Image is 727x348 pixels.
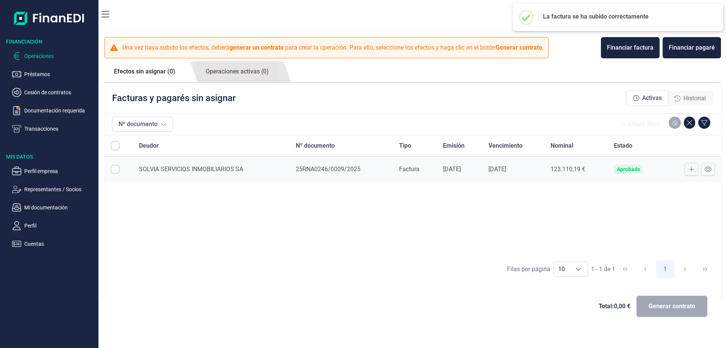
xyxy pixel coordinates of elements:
[488,141,523,150] span: Vencimiento
[443,141,465,150] span: Emisión
[443,165,476,173] div: [DATE]
[12,88,95,97] button: Cesión de contratos
[24,185,95,194] p: Representantes / Socios
[12,124,95,133] button: Transacciones
[296,141,335,150] span: Nº documento
[112,117,173,132] button: Nº documento
[12,51,95,61] button: Operaciones
[24,51,95,61] p: Operaciones
[24,70,95,79] p: Préstamos
[24,167,95,176] p: Perfil empresa
[24,124,95,133] p: Transacciones
[122,43,544,52] p: Una vez haya subido los efectos, deberá para crear la operación. Para ello, seleccione los efecto...
[507,265,550,274] div: Filas por página
[607,43,654,52] div: Financiar factura
[669,43,715,52] div: Financiar pagaré
[111,165,120,174] div: Row Selected null
[196,61,278,82] a: Operaciones activas (0)
[111,141,120,150] div: All items unselected
[12,167,95,176] button: Perfil empresa
[642,94,662,103] span: Activas
[24,106,95,115] p: Documentación requerida
[24,88,95,97] p: Cesión de contratos
[676,260,694,278] button: Next Page
[599,302,630,311] span: Total: 0,00 €
[551,165,602,173] div: 123.110,19 €
[543,13,711,20] h2: La factura se ha subido correctamente
[105,61,185,82] a: Efectos sin asignar (0)
[139,141,159,150] span: Deudor
[399,141,411,150] span: Tipo
[12,203,95,212] button: Mi documentación
[12,185,95,194] button: Representantes / Socios
[601,37,660,58] button: Financiar factura
[696,260,714,278] button: Last Page
[668,91,712,106] div: Historial
[614,141,632,150] span: Estado
[12,239,95,248] button: Cuentas
[12,70,95,79] button: Préstamos
[554,262,569,276] span: 10
[229,44,284,51] b: generar un contrato
[591,266,615,272] span: 1 - 1 de 1
[488,165,538,173] div: [DATE]
[496,44,542,51] b: Generar contrato
[616,260,634,278] button: First Page
[14,6,85,30] img: Logo de aplicación
[24,221,95,230] p: Perfil
[139,165,243,173] span: SOLVIA SERVICIOS INMOBILIARIOS SA
[636,260,654,278] button: Previous Page
[551,141,573,150] span: Nominal
[112,92,236,104] p: Facturas y pagarés sin asignar
[12,106,95,115] button: Documentación requerida
[683,94,706,103] span: Historial
[627,90,668,106] div: Activas
[399,165,420,173] span: Factura
[24,239,95,248] p: Cuentas
[617,166,640,172] div: Aprobado
[296,165,360,173] span: 25RNA0246/0009/2025
[12,221,95,230] button: Perfil
[569,262,588,276] div: Choose
[663,37,721,58] button: Financiar pagaré
[24,203,95,212] p: Mi documentación
[656,260,674,278] button: Page 1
